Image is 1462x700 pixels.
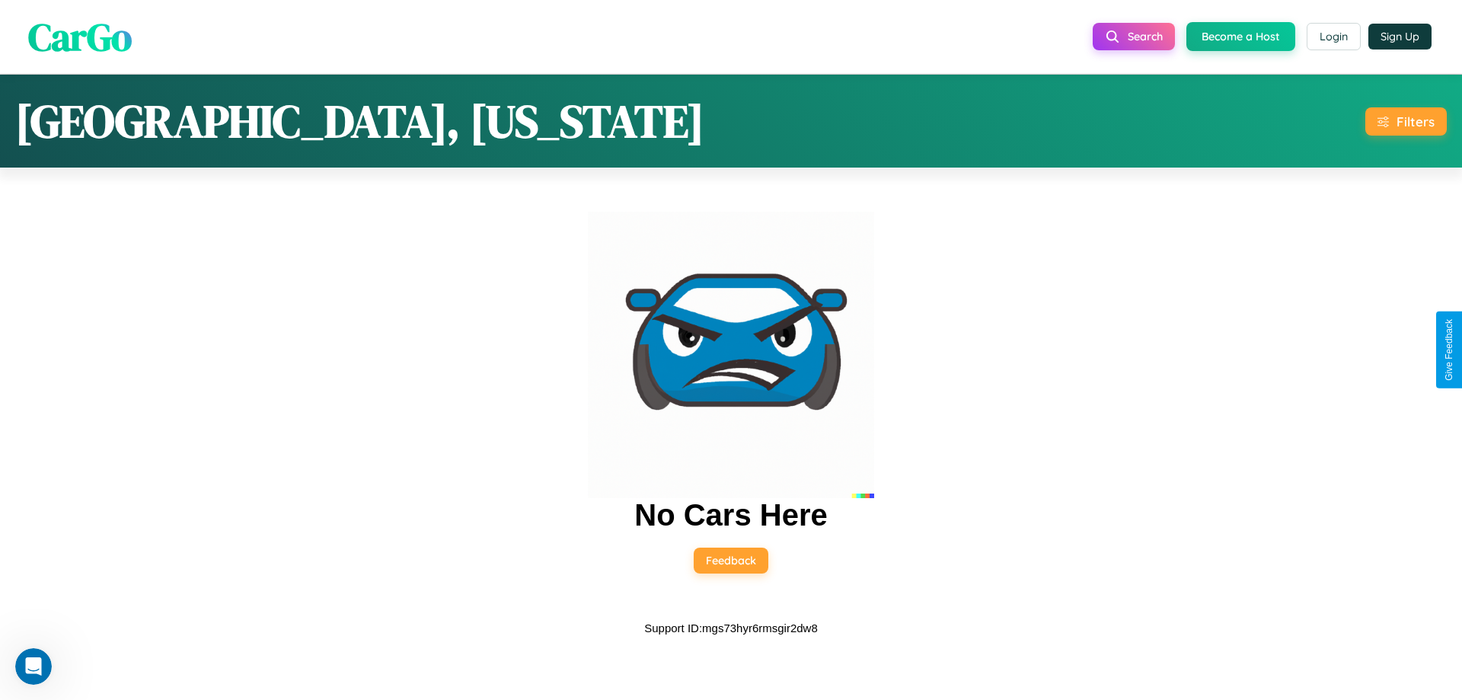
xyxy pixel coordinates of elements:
p: Support ID: mgs73hyr6rmsgir2dw8 [644,618,818,638]
button: Feedback [694,548,768,574]
div: Give Feedback [1444,319,1454,381]
span: CarGo [28,10,132,62]
h2: No Cars Here [634,498,827,532]
iframe: Intercom live chat [15,648,52,685]
img: car [588,212,874,498]
div: Filters [1397,113,1435,129]
button: Become a Host [1186,22,1295,51]
button: Sign Up [1368,24,1432,50]
button: Search [1093,23,1175,50]
span: Search [1128,30,1163,43]
button: Login [1307,23,1361,50]
button: Filters [1365,107,1447,136]
h1: [GEOGRAPHIC_DATA], [US_STATE] [15,90,704,152]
